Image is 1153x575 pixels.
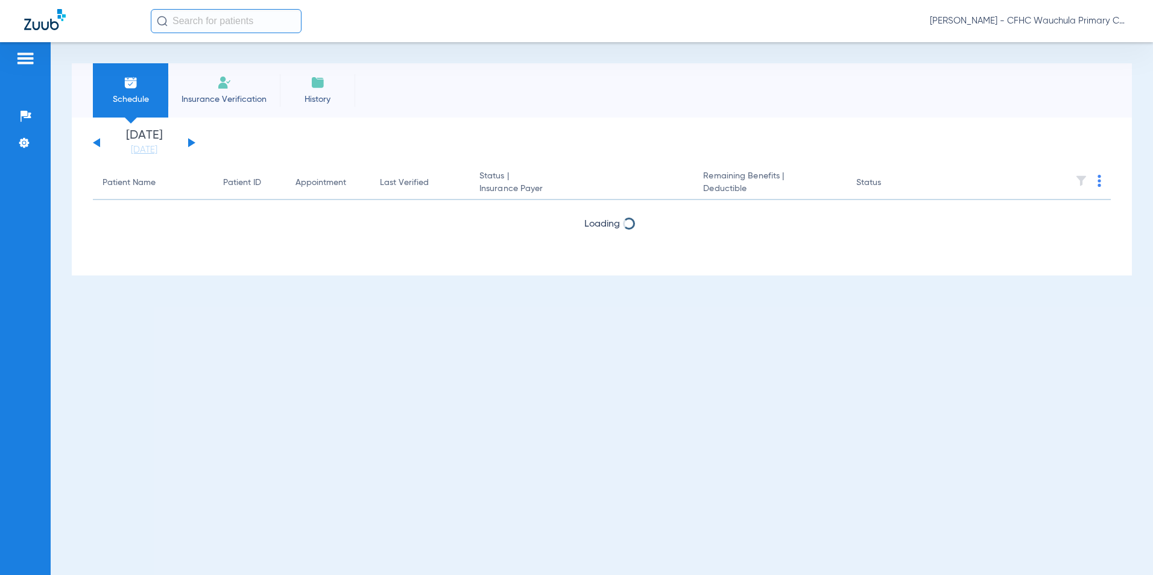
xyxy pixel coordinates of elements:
[584,219,620,229] span: Loading
[295,177,361,189] div: Appointment
[24,9,66,30] img: Zuub Logo
[470,166,693,200] th: Status |
[289,93,346,105] span: History
[16,51,35,66] img: hamburger-icon
[157,16,168,27] img: Search Icon
[103,177,156,189] div: Patient Name
[1075,175,1087,187] img: filter.svg
[223,177,261,189] div: Patient ID
[1098,175,1101,187] img: group-dot-blue.svg
[693,166,846,200] th: Remaining Benefits |
[108,144,180,156] a: [DATE]
[380,177,429,189] div: Last Verified
[295,177,346,189] div: Appointment
[108,130,180,156] li: [DATE]
[223,177,276,189] div: Patient ID
[151,9,302,33] input: Search for patients
[177,93,271,105] span: Insurance Verification
[479,183,684,195] span: Insurance Payer
[930,15,1129,27] span: [PERSON_NAME] - CFHC Wauchula Primary Care Dental
[847,166,928,200] th: Status
[124,75,138,90] img: Schedule
[217,75,232,90] img: Manual Insurance Verification
[103,177,204,189] div: Patient Name
[703,183,836,195] span: Deductible
[102,93,159,105] span: Schedule
[311,75,325,90] img: History
[380,177,460,189] div: Last Verified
